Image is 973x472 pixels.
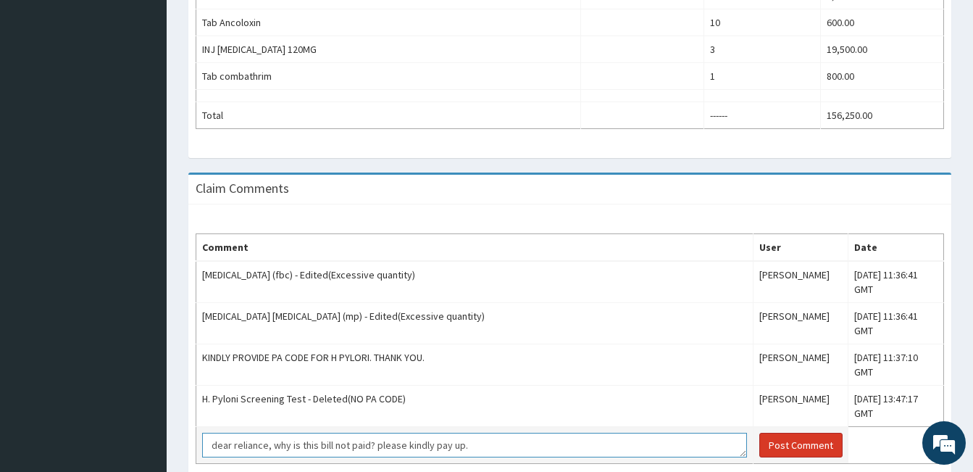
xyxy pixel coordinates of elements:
[759,433,843,457] button: Post Comment
[753,344,848,386] td: [PERSON_NAME]
[848,303,944,344] td: [DATE] 11:36:41 GMT
[848,261,944,303] td: [DATE] 11:36:41 GMT
[196,261,753,303] td: [MEDICAL_DATA] (fbc) - Edited(Excessive quantity)
[196,344,753,386] td: KINDLY PROVIDE PA CODE FOR H PYLORI. THANK YOU.
[75,81,243,100] div: Chat with us now
[848,234,944,262] th: Date
[7,316,276,367] textarea: Type your message and hit 'Enter'
[821,63,944,90] td: 800.00
[27,73,59,109] img: d_794563401_company_1708531726252_794563401
[753,234,848,262] th: User
[753,386,848,427] td: [PERSON_NAME]
[196,386,753,427] td: H. Pyloni Screening Test - Deleted(NO PA CODE)
[821,36,944,63] td: 19,500.00
[821,102,944,129] td: 156,250.00
[848,386,944,427] td: [DATE] 13:47:17 GMT
[703,9,820,36] td: 10
[196,36,581,63] td: INJ [MEDICAL_DATA] 120MG
[238,7,272,42] div: Minimize live chat window
[196,9,581,36] td: Tab Ancoloxin
[196,234,753,262] th: Comment
[753,303,848,344] td: [PERSON_NAME]
[202,433,747,457] textarea: dear reliance, why is this bill not paid? please kindly pay up.
[753,261,848,303] td: [PERSON_NAME]
[196,303,753,344] td: [MEDICAL_DATA] [MEDICAL_DATA] (mp) - Edited(Excessive quantity)
[703,36,820,63] td: 3
[84,143,200,289] span: We're online!
[703,102,820,129] td: ------
[196,102,581,129] td: Total
[196,63,581,90] td: Tab combathrim
[821,9,944,36] td: 600.00
[196,182,289,195] h3: Claim Comments
[848,344,944,386] td: [DATE] 11:37:10 GMT
[703,63,820,90] td: 1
